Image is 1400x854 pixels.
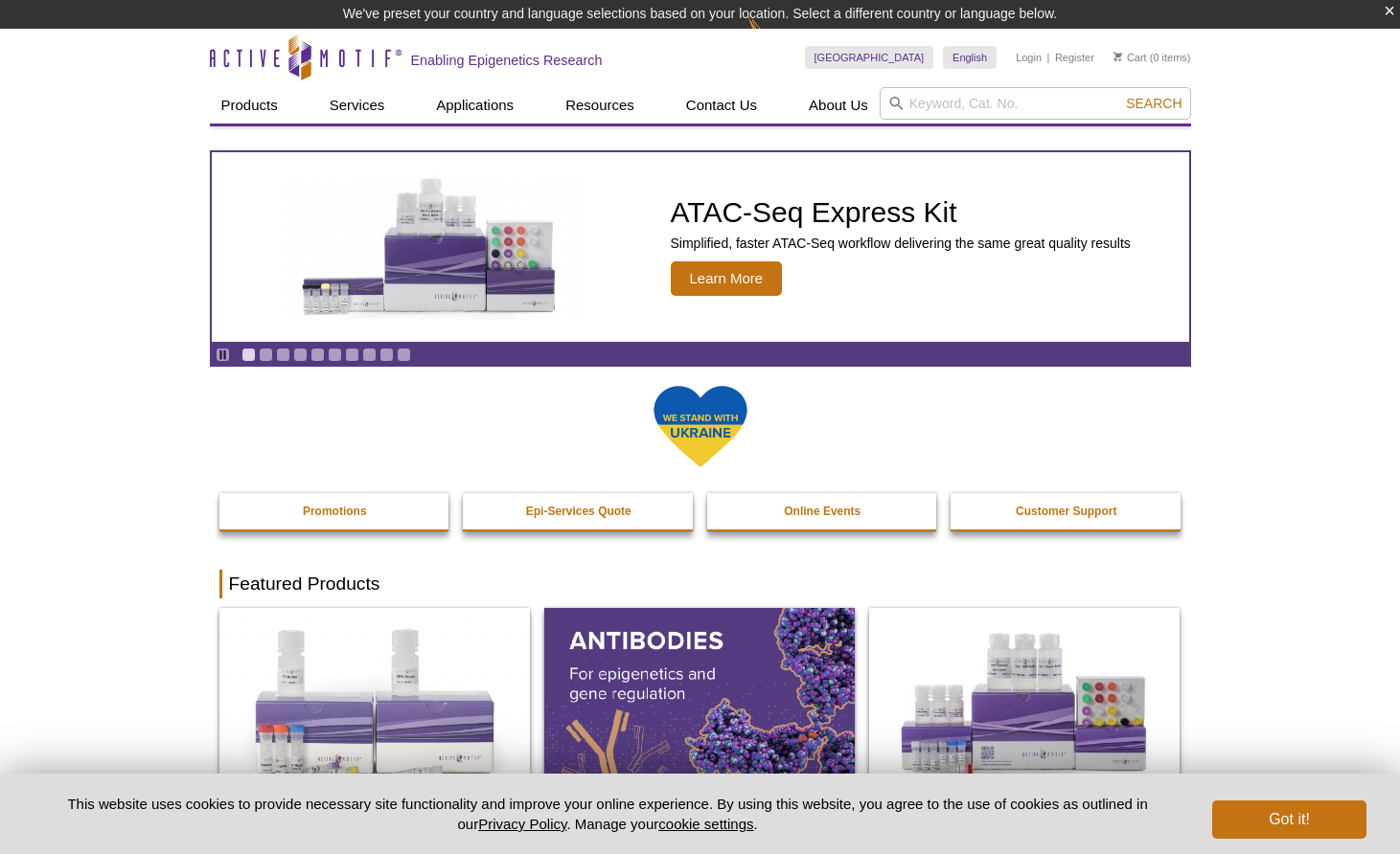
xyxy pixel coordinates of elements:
img: Change Here [747,14,798,59]
a: Customer Support [951,493,1182,529]
a: Services [318,87,397,124]
img: CUT&Tag-IT® Express Assay Kit [869,608,1180,796]
a: Go to slide 6 [328,348,342,362]
h2: Featured Products [219,570,1182,598]
h2: ATAC-Seq Express Kit [671,198,1131,227]
img: All Antibodies [544,608,855,796]
a: Go to slide 8 [362,348,377,362]
strong: Online Events [784,505,861,518]
a: Go to slide 2 [259,348,273,362]
button: Search [1120,95,1187,112]
img: ATAC-Seq Express Kit [273,174,589,320]
a: ATAC-Seq Express Kit ATAC-Seq Express Kit Simplified, faster ATAC-Seq workflow delivering the sam... [212,152,1189,342]
a: Go to slide 1 [241,348,256,362]
img: Your Cart [1113,52,1122,61]
a: Cart [1113,51,1147,64]
li: | [1047,46,1050,69]
img: DNA Library Prep Kit for Illumina [219,608,530,796]
a: Resources [554,87,646,124]
a: Login [1016,51,1042,64]
a: Register [1055,51,1094,64]
a: Promotions [219,493,451,529]
a: Contact Us [675,87,769,124]
a: Privacy Policy [478,816,566,832]
a: About Us [797,87,880,124]
a: Go to slide 5 [310,348,325,362]
a: Go to slide 3 [276,348,290,362]
a: Applications [425,87,525,124]
li: (0 items) [1113,46,1191,69]
a: [GEOGRAPHIC_DATA] [805,46,934,69]
input: Keyword, Cat. No. [880,87,1191,120]
a: Go to slide 4 [293,348,308,362]
a: Go to slide 10 [397,348,411,362]
h2: Enabling Epigenetics Research [411,52,603,69]
a: Online Events [707,493,939,529]
button: Got it! [1212,800,1366,839]
a: Go to slide 9 [379,348,394,362]
a: Epi-Services Quote [463,493,695,529]
a: English [943,46,997,69]
a: Toggle autoplay [216,348,230,362]
button: cookie settings [658,816,753,832]
article: ATAC-Seq Express Kit [212,152,1189,342]
strong: Promotions [303,505,367,518]
span: Learn More [671,261,783,296]
a: Go to slide 7 [345,348,359,362]
span: Search [1126,96,1182,111]
p: This website uses cookies to provide necessary site functionality and improve your online experie... [34,794,1182,834]
p: Simplified, faster ATAC-Seq workflow delivering the same great quality results [671,235,1131,252]
img: We Stand With Ukraine [653,384,748,469]
strong: Epi-Services Quote [526,505,631,518]
strong: Customer Support [1016,505,1116,518]
a: Products [210,87,289,124]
